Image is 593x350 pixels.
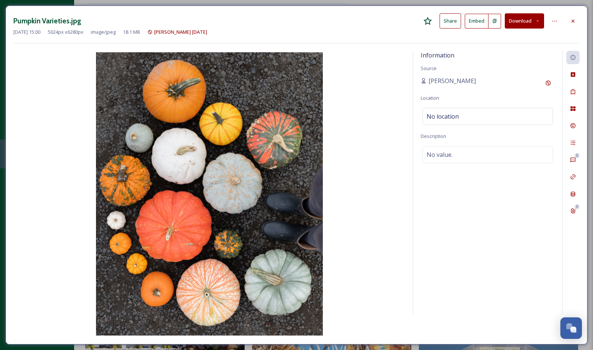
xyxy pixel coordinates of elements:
[465,14,488,29] button: Embed
[440,13,461,29] button: Share
[13,16,81,26] h3: Pumpkin Varieties.jpg
[91,29,116,36] span: image/jpeg
[48,29,83,36] span: 5024 px x 6280 px
[574,153,580,158] div: 0
[421,133,446,139] span: Description
[13,52,405,336] img: Pumpkin%20Varieties.jpg
[421,95,439,101] span: Location
[421,65,437,72] span: Source
[154,29,207,35] span: [PERSON_NAME] [DATE]
[427,112,459,121] span: No location
[421,51,454,59] span: Information
[13,29,40,36] span: [DATE] 15:00
[427,150,453,159] span: No value.
[428,76,476,85] span: [PERSON_NAME]
[574,204,580,209] div: 0
[505,13,544,29] button: Download
[123,29,140,36] span: 18.1 MB
[560,317,582,339] button: Open Chat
